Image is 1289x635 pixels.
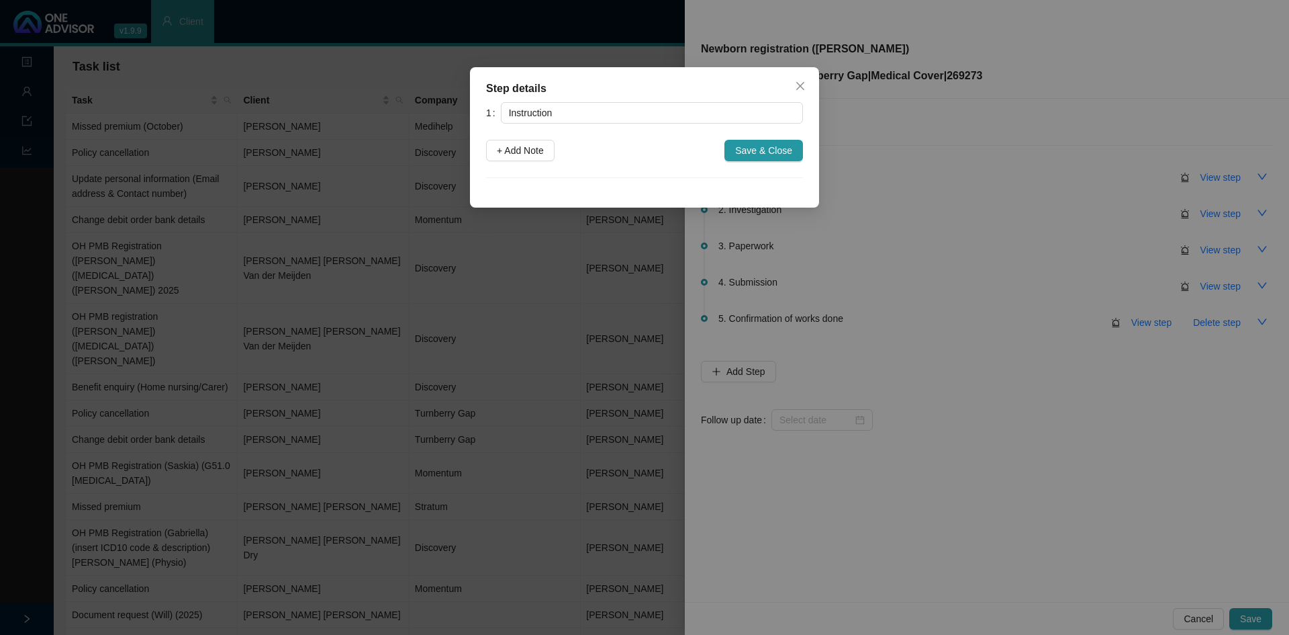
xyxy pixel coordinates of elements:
[735,143,792,158] span: Save & Close
[497,143,544,158] span: + Add Note
[486,140,555,161] button: + Add Note
[486,102,501,124] label: 1
[795,81,806,91] span: close
[724,140,803,161] button: Save & Close
[790,75,811,97] button: Close
[486,81,803,97] div: Step details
